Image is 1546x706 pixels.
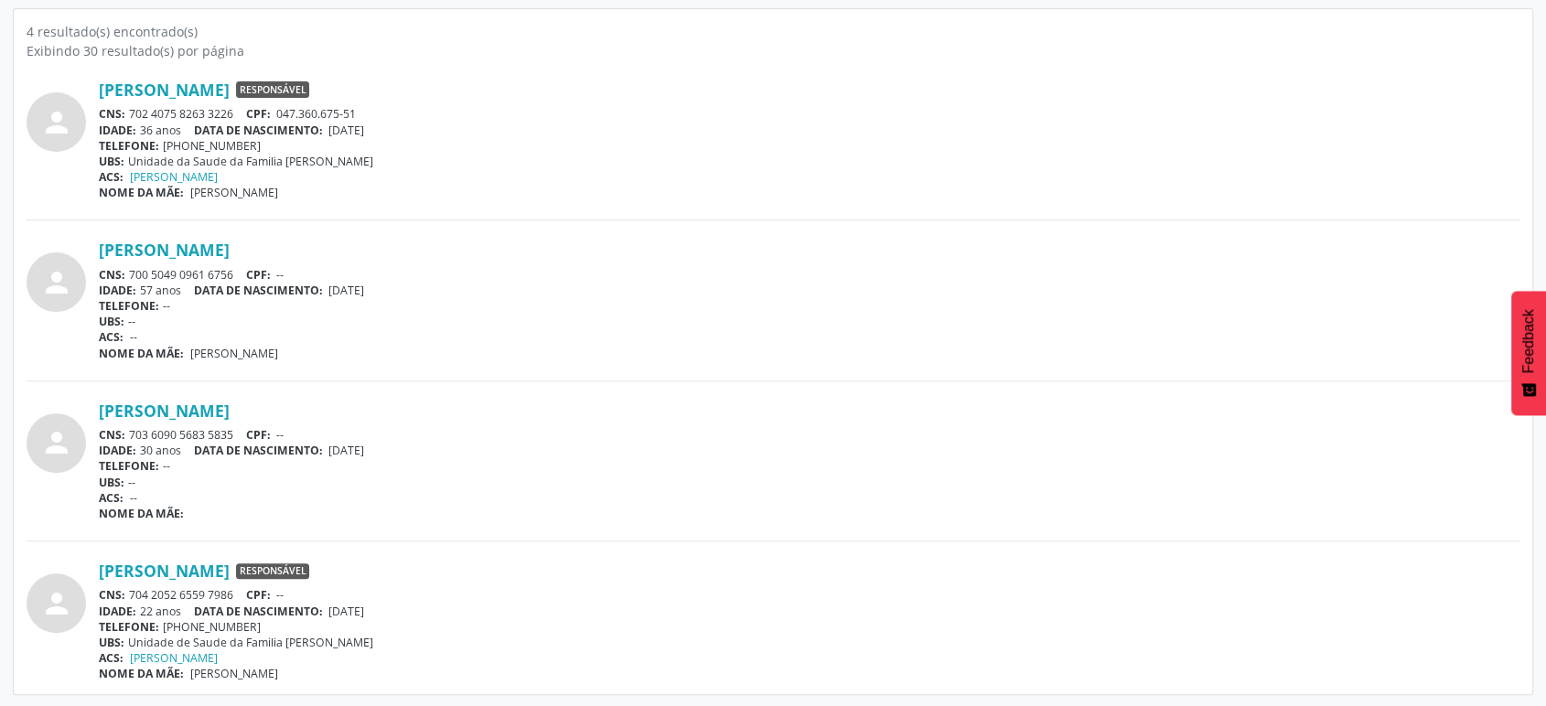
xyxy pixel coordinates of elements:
[99,458,159,474] span: TELEFONE:
[99,587,1519,603] div: 704 2052 6559 7986
[130,329,137,345] span: --
[40,426,73,459] i: person
[99,138,159,154] span: TELEFONE:
[194,123,323,138] span: DATA DE NASCIMENTO:
[130,490,137,506] span: --
[246,267,271,283] span: CPF:
[99,490,123,506] span: ACS:
[246,427,271,443] span: CPF:
[328,283,364,298] span: [DATE]
[328,443,364,458] span: [DATE]
[99,506,184,521] span: NOME DA MÃE:
[99,106,1519,122] div: 702 4075 8263 3226
[99,298,159,314] span: TELEFONE:
[194,443,323,458] span: DATA DE NASCIMENTO:
[27,22,1519,41] div: 4 resultado(s) encontrado(s)
[276,267,284,283] span: --
[99,475,124,490] span: UBS:
[99,267,125,283] span: CNS:
[99,169,123,185] span: ACS:
[130,650,218,666] a: [PERSON_NAME]
[99,314,124,329] span: UBS:
[99,283,1519,298] div: 57 anos
[99,80,230,100] a: [PERSON_NAME]
[99,138,1519,154] div: [PHONE_NUMBER]
[99,587,125,603] span: CNS:
[27,41,1519,60] div: Exibindo 30 resultado(s) por página
[99,650,123,666] span: ACS:
[99,240,230,260] a: [PERSON_NAME]
[99,298,1519,314] div: --
[99,106,125,122] span: CNS:
[99,401,230,421] a: [PERSON_NAME]
[99,154,1519,169] div: Unidade da Saude da Familia [PERSON_NAME]
[99,283,136,298] span: IDADE:
[190,666,278,681] span: [PERSON_NAME]
[99,427,1519,443] div: 703 6090 5683 5835
[99,604,1519,619] div: 22 anos
[99,154,124,169] span: UBS:
[99,443,1519,458] div: 30 anos
[130,169,218,185] a: [PERSON_NAME]
[99,314,1519,329] div: --
[328,604,364,619] span: [DATE]
[40,266,73,299] i: person
[99,619,1519,635] div: [PHONE_NUMBER]
[99,635,1519,650] div: Unidade de Saude da Familia [PERSON_NAME]
[99,475,1519,490] div: --
[99,329,123,345] span: ACS:
[276,106,356,122] span: 047.360.675-51
[236,563,309,580] span: Responsável
[194,283,323,298] span: DATA DE NASCIMENTO:
[40,106,73,139] i: person
[99,443,136,458] span: IDADE:
[99,561,230,581] a: [PERSON_NAME]
[276,427,284,443] span: --
[99,635,124,650] span: UBS:
[276,587,284,603] span: --
[40,587,73,620] i: person
[99,123,136,138] span: IDADE:
[328,123,364,138] span: [DATE]
[194,604,323,619] span: DATA DE NASCIMENTO:
[1520,309,1537,373] span: Feedback
[99,604,136,619] span: IDADE:
[99,458,1519,474] div: --
[99,427,125,443] span: CNS:
[236,81,309,98] span: Responsável
[190,185,278,200] span: [PERSON_NAME]
[99,346,184,361] span: NOME DA MÃE:
[1511,291,1546,415] button: Feedback - Mostrar pesquisa
[190,346,278,361] span: [PERSON_NAME]
[246,106,271,122] span: CPF:
[99,123,1519,138] div: 36 anos
[99,267,1519,283] div: 700 5049 0961 6756
[99,619,159,635] span: TELEFONE:
[99,185,184,200] span: NOME DA MÃE:
[99,666,184,681] span: NOME DA MÃE:
[246,587,271,603] span: CPF:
